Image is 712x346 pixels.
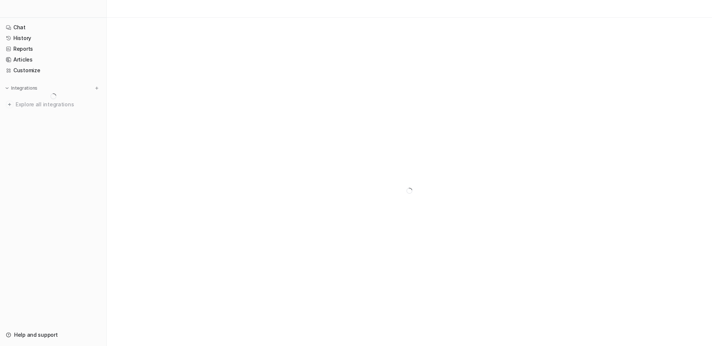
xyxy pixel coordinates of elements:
img: menu_add.svg [94,86,99,91]
button: Integrations [3,84,40,92]
a: Chat [3,22,103,33]
img: explore all integrations [6,101,13,108]
a: Help and support [3,330,103,340]
a: Articles [3,54,103,65]
a: History [3,33,103,43]
a: Explore all integrations [3,99,103,110]
img: expand menu [4,86,10,91]
a: Reports [3,44,103,54]
a: Customize [3,65,103,76]
p: Integrations [11,85,37,91]
span: Explore all integrations [16,99,100,110]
